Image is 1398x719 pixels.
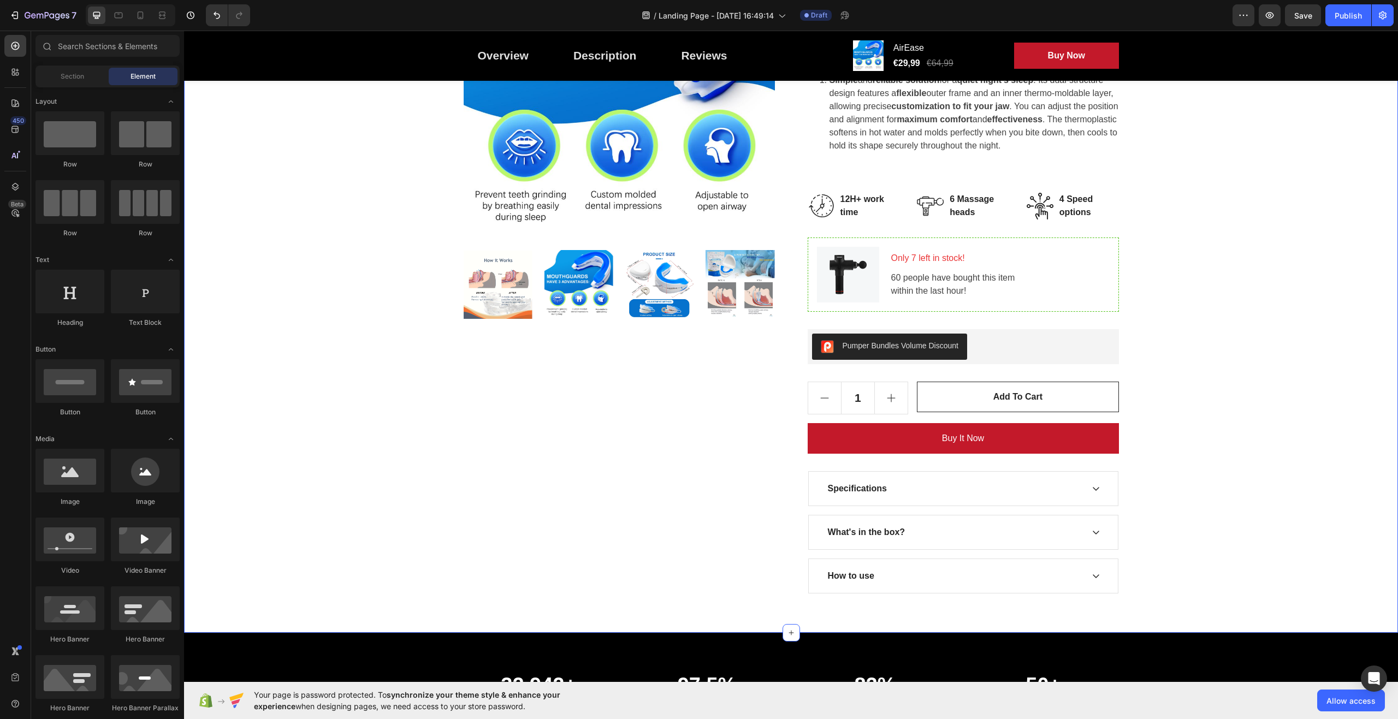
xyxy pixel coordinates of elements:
[162,93,180,110] span: Toggle open
[162,341,180,358] span: Toggle open
[8,200,26,209] div: Beta
[654,10,656,21] span: /
[642,450,704,466] div: Specifications
[713,84,789,93] strong: maximum comfort
[1317,690,1385,711] button: Allow access
[35,344,56,354] span: Button
[35,703,104,713] div: Hero Banner
[1285,4,1321,26] button: Save
[624,43,935,135] ol: Сообщения на основной
[254,690,560,711] span: synchronize your theme style & enhance your experience
[35,566,104,575] div: Video
[184,31,1398,682] iframe: Design area
[659,10,774,21] span: Landing Page - [DATE] 16:49:14
[61,72,84,81] span: Section
[35,35,180,57] input: Search Sections & Elements
[691,352,724,383] button: increment
[712,58,742,67] strong: flexible
[111,407,180,417] div: Button
[254,689,603,712] span: Your page is password protected. To when designing pages, we need access to your store password.
[35,255,49,265] span: Text
[645,122,935,135] div: Нажмите, чтобы отреагировать эмодзи thumbsup
[72,9,76,22] p: 7
[656,162,715,188] p: 12H+ work time
[733,351,934,382] button: Add to cart
[809,360,858,373] div: Add to cart
[843,162,870,189] img: Alt Image
[1335,10,1362,21] div: Publish
[35,97,57,106] span: Layout
[707,71,825,80] strong: customization to fit your jaw
[35,159,104,169] div: Row
[707,221,925,234] p: Only 7 left in stock!
[707,241,925,267] p: 60 people have bought this item within the last hour!
[111,566,180,575] div: Video Banner
[281,643,429,668] p: 32.942+
[733,162,760,189] img: Alt Image
[131,72,156,81] span: Element
[162,251,180,269] span: Toggle open
[617,643,766,668] p: 82%
[111,703,180,713] div: Hero Banner Parallax
[1294,11,1312,20] span: Save
[624,393,935,423] button: Buy it now
[628,303,783,329] button: Pumper Bundles Volume Discount
[35,497,104,507] div: Image
[35,318,104,328] div: Heading
[645,122,935,135] div: Действия с сообщениями
[111,228,180,238] div: Row
[162,430,180,448] span: Toggle open
[10,116,26,125] div: 450
[449,643,597,668] p: 97.5%
[4,4,81,26] button: 7
[785,643,934,668] p: 50+
[111,634,180,644] div: Hero Banner
[659,310,774,321] div: Pumper Bundles Volume Discount
[637,310,650,323] img: CIumv63twf4CEAE=.png
[657,352,691,383] input: quantity
[642,537,692,554] div: How to use
[875,162,934,188] p: 4 Speed options
[206,4,250,26] div: Undo/Redo
[624,162,651,189] img: Alt Image
[35,407,104,417] div: Button
[758,401,800,414] div: Buy it now
[111,159,180,169] div: Row
[1325,4,1371,26] button: Publish
[803,84,858,93] strong: effectiveness
[633,216,695,272] img: Alt Image
[624,352,657,383] button: decrement
[35,634,104,644] div: Hero Banner
[35,434,55,444] span: Media
[111,318,180,328] div: Text Block
[111,497,180,507] div: Image
[642,494,723,510] div: What's in the box?
[1361,665,1387,692] div: Open Intercom Messenger
[811,10,827,20] span: Draft
[766,162,824,188] p: 6 Massage heads
[1326,695,1376,706] span: Allow access
[35,228,104,238] div: Row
